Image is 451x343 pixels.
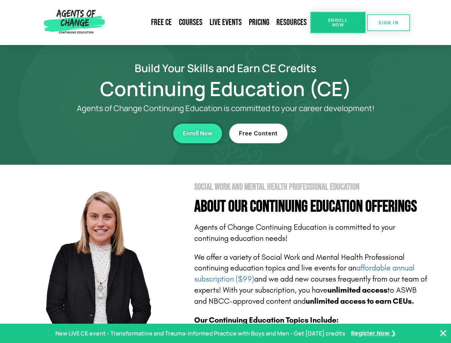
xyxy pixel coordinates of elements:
[194,223,395,243] span: Agents of Change Continuing Education is committed to your continuing education needs!
[55,328,345,339] p: New LIVE CE event - Transformative and Trauma-informed Practice with Boys and Men - Get [DATE] cr...
[229,124,287,143] a: Free Content
[22,63,429,73] h2: Build Your Skills and Earn CE Credits
[327,285,387,295] b: unlimited access
[183,130,212,136] span: Enroll Now
[22,80,429,97] h1: Continuing Education (CE)
[175,14,206,31] a: Courses
[439,329,447,338] button: Close Banner
[322,18,354,27] span: Enroll Now
[367,14,410,31] a: SIGN IN
[173,124,222,143] a: Enroll Now
[379,20,399,25] span: SIGN IN
[351,328,396,339] a: Register Now ❯
[147,14,175,31] a: Free CE
[239,130,278,136] span: Free Content
[273,14,310,31] a: Resources
[310,12,366,33] a: Enroll Now
[245,14,273,31] a: Pricing
[306,297,414,306] b: unlimited access to earn CEUs.
[194,252,429,307] p: We offer a variety of Social Work and Mental Health Professional continuing education topics and ...
[194,315,339,325] b: Our Continuing Education Topics Include:
[107,14,310,31] nav: Menu
[51,104,401,113] p: Agents of Change Continuing Education is committed to your career development!
[194,199,429,215] h4: About Our Continuing Education Offerings
[206,14,245,31] a: Live Events
[194,183,429,192] h2: Social Work and Mental Health Professional Education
